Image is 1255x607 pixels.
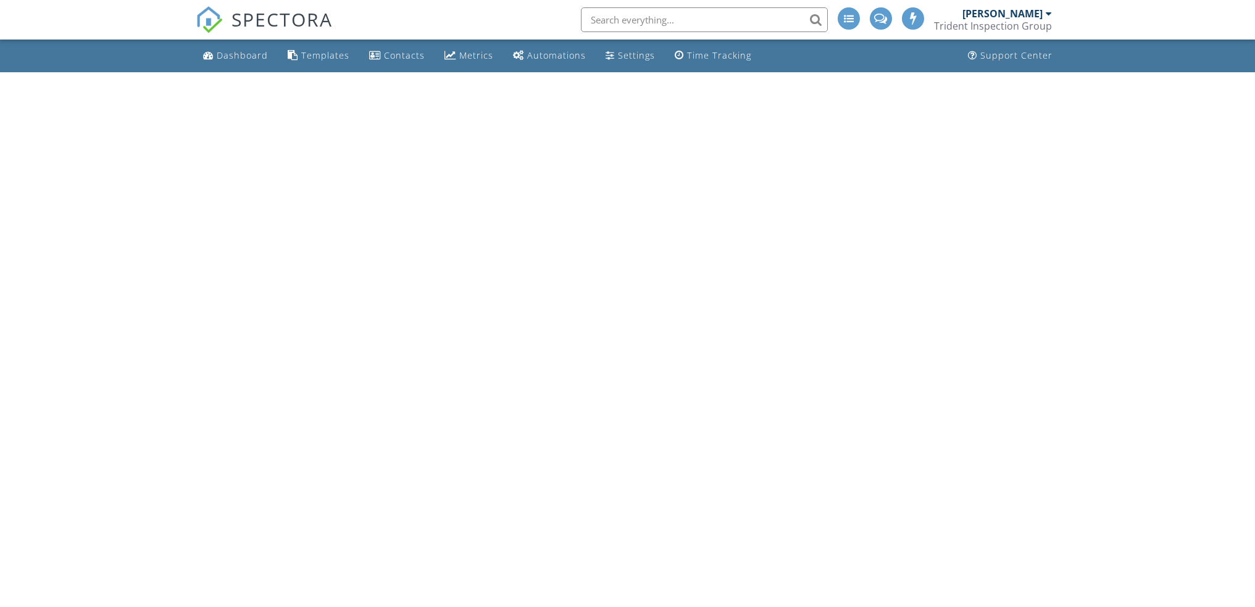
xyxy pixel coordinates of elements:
[364,44,430,67] a: Contacts
[301,49,349,61] div: Templates
[670,44,756,67] a: Time Tracking
[217,49,268,61] div: Dashboard
[934,20,1052,32] div: Trident Inspection Group
[231,6,333,32] span: SPECTORA
[980,49,1053,61] div: Support Center
[196,6,223,33] img: The Best Home Inspection Software - Spectora
[962,7,1043,20] div: [PERSON_NAME]
[196,17,333,43] a: SPECTORA
[963,44,1057,67] a: Support Center
[687,49,751,61] div: Time Tracking
[283,44,354,67] a: Templates
[581,7,828,32] input: Search everything...
[618,49,655,61] div: Settings
[601,44,660,67] a: Settings
[527,49,586,61] div: Automations
[198,44,273,67] a: Dashboard
[459,49,493,61] div: Metrics
[508,44,591,67] a: Automations (Advanced)
[384,49,425,61] div: Contacts
[440,44,498,67] a: Metrics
